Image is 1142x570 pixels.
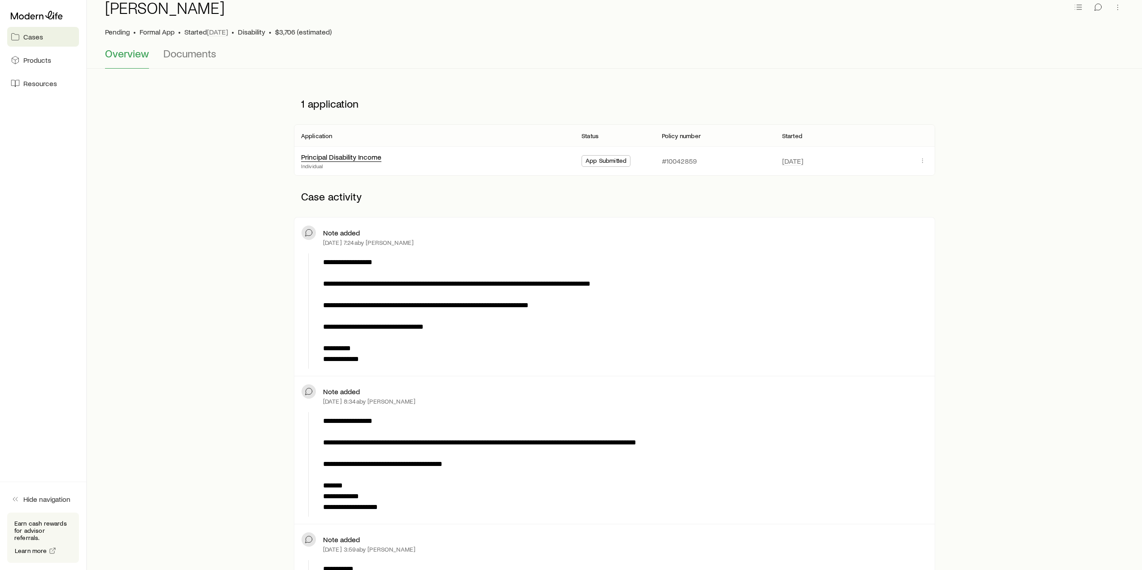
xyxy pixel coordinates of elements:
[301,132,333,139] p: Application
[586,157,626,166] span: App Submitted
[301,152,381,162] div: Principal Disability Income
[301,152,381,161] a: Principal Disability Income
[662,132,701,139] p: Policy number
[301,162,381,170] p: Individual
[294,183,935,210] p: Case activity
[105,47,1124,69] div: Case details tabs
[323,387,360,396] p: Note added
[662,157,697,165] p: #10042859
[238,27,265,36] span: Disability
[133,27,136,36] span: •
[582,132,599,139] p: Status
[323,535,360,544] p: Note added
[178,27,181,36] span: •
[294,90,935,117] p: 1 application
[105,47,149,60] span: Overview
[140,27,175,36] span: Formal App
[23,32,43,41] span: Cases
[163,47,216,60] span: Documents
[7,50,79,70] a: Products
[275,27,332,36] span: $3,706 (estimated)
[7,74,79,93] a: Resources
[782,157,803,165] span: [DATE]
[7,27,79,47] a: Cases
[782,132,802,139] p: Started
[14,520,72,541] p: Earn cash rewards for advisor referrals.
[23,495,70,504] span: Hide navigation
[269,27,271,36] span: •
[105,27,130,36] p: Pending
[23,79,57,88] span: Resources
[323,398,416,405] p: [DATE] 8:34a by [PERSON_NAME]
[15,548,47,554] span: Learn more
[207,27,228,36] span: [DATE]
[7,513,79,563] div: Earn cash rewards for advisor referrals.Learn more
[232,27,234,36] span: •
[323,228,360,237] p: Note added
[184,27,228,36] p: Started
[323,239,414,246] p: [DATE] 7:24a by [PERSON_NAME]
[323,546,416,553] p: [DATE] 3:59a by [PERSON_NAME]
[7,489,79,509] button: Hide navigation
[23,56,51,65] span: Products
